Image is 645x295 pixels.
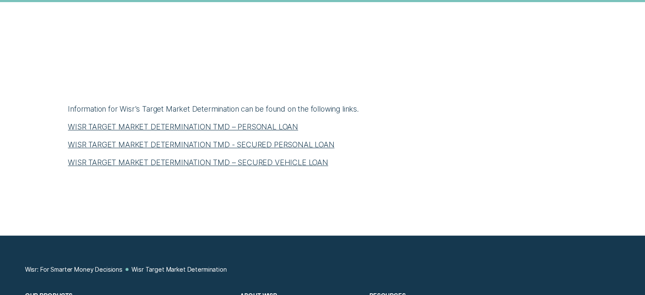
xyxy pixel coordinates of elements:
p: Information for Wisr's Target Market Determination can be found on the following links. [68,104,577,114]
a: Wisr: For Smarter Money Decisions [25,266,123,273]
a: WISR TARGET MARKET DETERMINATION TMD – SECURED VEHICLE LOAN [68,158,328,167]
a: WISR TARGET MARKET DETERMINATION TMD - SECURED PERSONAL LOAN [68,140,334,149]
a: Wisr Target Market Determination [131,266,226,273]
a: WISR TARGET MARKET DETERMINATION TMD – PERSONAL LOAN [68,122,298,131]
